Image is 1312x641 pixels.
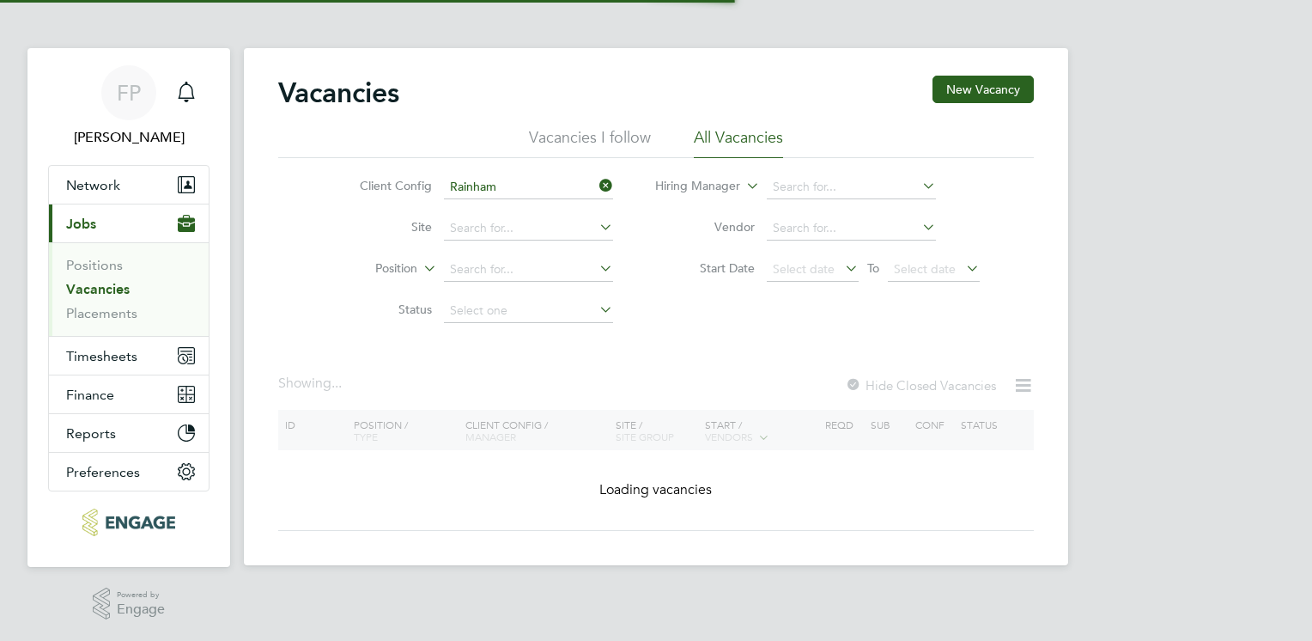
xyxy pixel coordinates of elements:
[773,261,835,277] span: Select date
[49,337,209,375] button: Timesheets
[66,216,96,232] span: Jobs
[117,588,165,602] span: Powered by
[767,217,936,241] input: Search for...
[444,217,613,241] input: Search for...
[444,299,613,323] input: Select one
[93,588,166,620] a: Powered byEngage
[49,453,209,491] button: Preferences
[319,260,417,278] label: Position
[333,178,432,193] label: Client Config
[117,82,141,104] span: FP
[767,175,936,199] input: Search for...
[49,205,209,242] button: Jobs
[444,258,613,282] input: Search for...
[278,76,399,110] h2: Vacancies
[444,175,613,199] input: Search for...
[48,127,210,148] span: Frank Pocock
[82,509,174,536] img: morganhunt-logo-retina.png
[66,281,130,297] a: Vacancies
[27,48,230,567] nav: Main navigation
[48,509,210,536] a: Go to home page
[66,425,116,442] span: Reports
[333,302,432,317] label: Status
[845,377,996,394] label: Hide Closed Vacancies
[49,375,209,413] button: Finance
[894,261,956,277] span: Select date
[66,305,137,321] a: Placements
[331,375,342,392] span: ...
[694,127,783,158] li: All Vacancies
[66,348,137,364] span: Timesheets
[862,257,884,279] span: To
[333,219,432,235] label: Site
[278,375,345,393] div: Showing
[66,464,140,480] span: Preferences
[48,65,210,148] a: FP[PERSON_NAME]
[49,242,209,336] div: Jobs
[529,127,651,158] li: Vacancies I follow
[117,602,165,617] span: Engage
[932,76,1034,103] button: New Vacancy
[66,257,123,273] a: Positions
[656,260,755,276] label: Start Date
[66,387,114,403] span: Finance
[66,177,120,193] span: Network
[49,414,209,452] button: Reports
[49,166,209,204] button: Network
[641,178,740,195] label: Hiring Manager
[656,219,755,235] label: Vendor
